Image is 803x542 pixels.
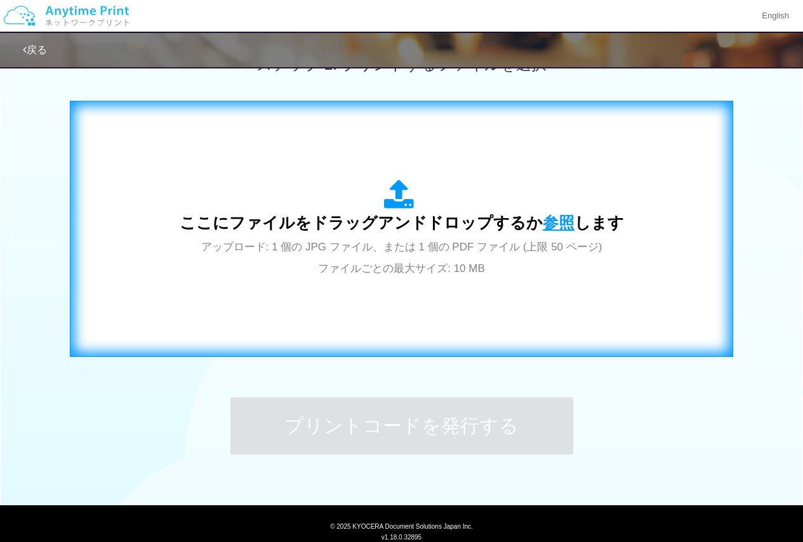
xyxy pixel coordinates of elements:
span: ステップ 2: プリントするファイルを選択 [256,56,546,73]
span: © 2025 KYOCERA Document Solutions Japan Inc. [330,522,473,530]
button: プリントコードを発行する [230,397,573,455]
span: アップロード: 1 個の JPG ファイル、または 1 個の PDF ファイル (上限 50 ページ) ファイルごとの最大サイズ: 10 MB [201,241,602,274]
span: v1.18.0.32895 [382,533,421,541]
span: 参照 [543,214,574,231]
span: ここにファイルをドラッグアンドドロップするか します [180,214,624,231]
a: 戻る [23,44,47,55]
